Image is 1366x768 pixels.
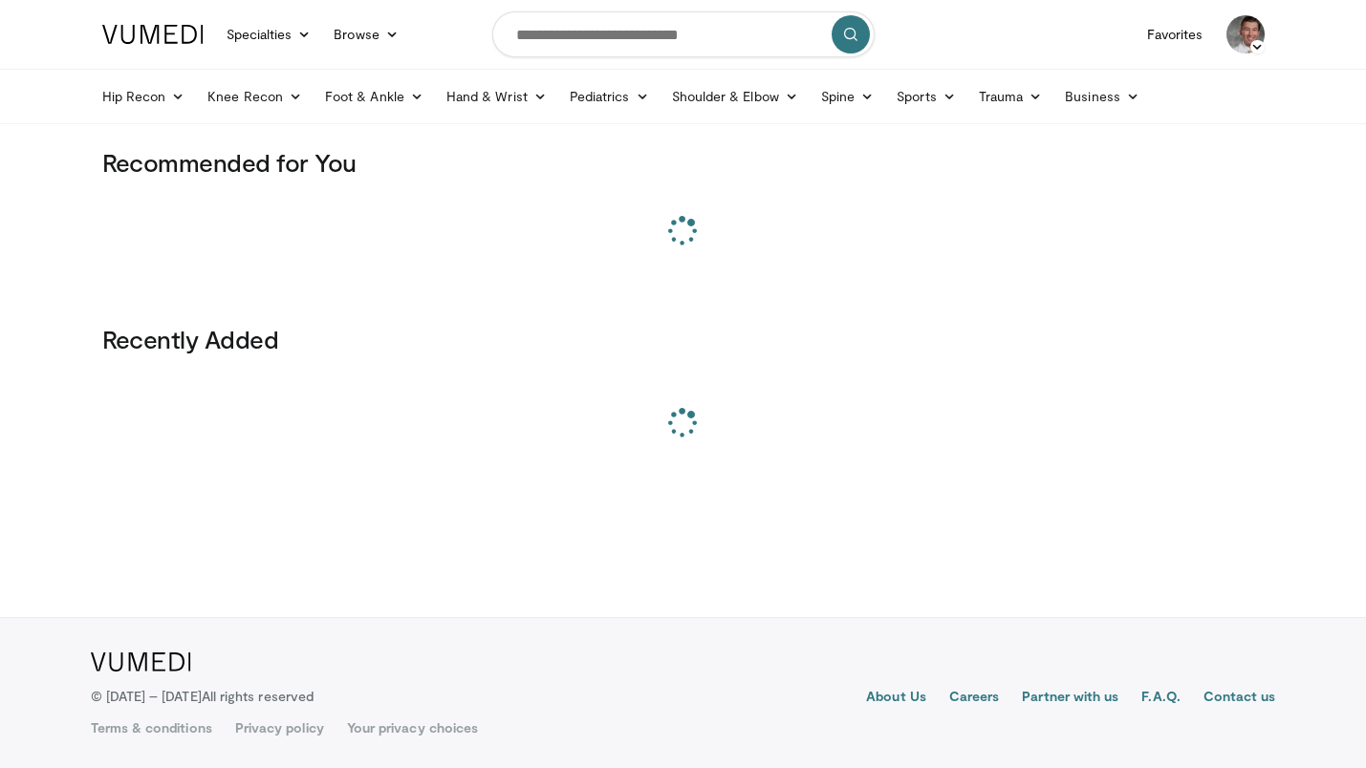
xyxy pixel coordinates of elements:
[91,77,197,116] a: Hip Recon
[215,15,323,53] a: Specialties
[435,77,558,116] a: Hand & Wrist
[102,324,1265,354] h3: Recently Added
[661,77,810,116] a: Shoulder & Elbow
[314,77,435,116] a: Foot & Ankle
[866,687,926,710] a: About Us
[91,687,314,706] p: © [DATE] – [DATE]
[1053,77,1151,116] a: Business
[1203,687,1276,710] a: Contact us
[1226,15,1265,53] img: Avatar
[91,652,191,672] img: VuMedi Logo
[202,688,314,704] span: All rights reserved
[322,15,410,53] a: Browse
[235,718,324,737] a: Privacy policy
[558,77,661,116] a: Pediatrics
[492,11,875,57] input: Search topics, interventions
[102,147,1265,178] h3: Recommended for You
[810,77,885,116] a: Spine
[1022,687,1118,710] a: Partner with us
[967,77,1054,116] a: Trauma
[347,718,478,737] a: Your privacy choices
[885,77,967,116] a: Sports
[1141,687,1180,710] a: F.A.Q.
[949,687,1000,710] a: Careers
[1136,15,1215,53] a: Favorites
[196,77,314,116] a: Knee Recon
[91,718,212,737] a: Terms & conditions
[102,25,204,44] img: VuMedi Logo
